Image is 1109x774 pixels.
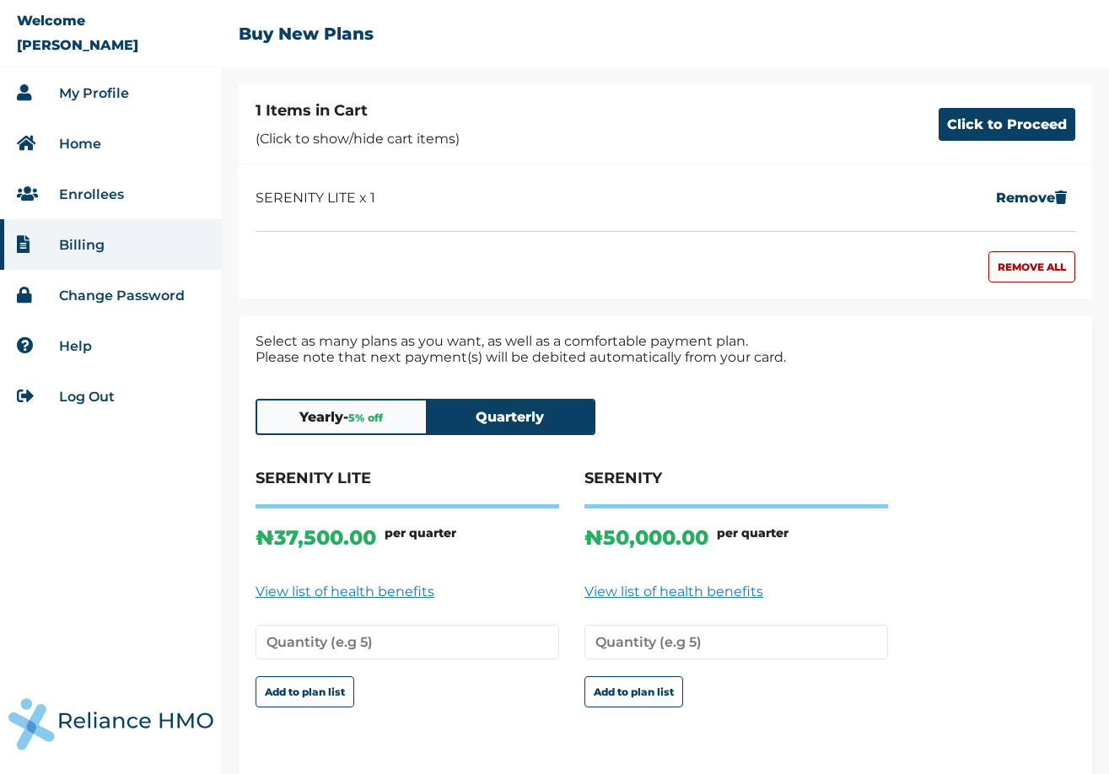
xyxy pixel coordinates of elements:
p: [PERSON_NAME] [17,37,138,53]
a: My Profile [59,85,129,101]
a: Change Password [59,288,185,304]
h2: Buy New Plans [239,24,374,44]
input: Quantity (e.g 5) [256,625,559,659]
button: Quarterly [426,400,595,433]
button: Add to plan list [256,676,354,707]
a: View list of health benefits [256,583,559,599]
p: ₦ 37,500.00 [256,525,376,550]
button: Remove [988,181,1075,214]
p: SERENITY LITE x 1 [256,190,375,206]
h4: SERENITY [584,469,888,508]
span: 5 % off [348,411,383,424]
button: REMOVE ALL [988,251,1075,282]
a: Billing [59,237,105,253]
a: View list of health benefits [584,583,888,599]
p: Select as many plans as you want, as well as a comfortable payment plan. Please note that next pa... [256,333,1075,365]
a: Log Out [59,389,115,405]
button: Click to Proceed [939,108,1075,141]
button: Add to plan list [584,676,683,707]
p: Welcome [17,13,85,29]
button: Yearly-5% off [257,400,426,433]
a: Enrollees [59,186,124,202]
p: ₦ 50,000.00 [584,525,708,550]
h4: SERENITY LITE [256,469,559,508]
h6: per quarter [385,525,456,550]
a: Help [59,338,92,354]
h6: per quarter [717,525,789,550]
img: RelianceHMO's Logo [8,698,213,750]
p: (Click to show/hide cart items) [256,131,460,147]
h4: 1 Items in Cart [256,101,460,120]
a: Home [59,136,101,152]
input: Quantity (e.g 5) [584,625,888,659]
